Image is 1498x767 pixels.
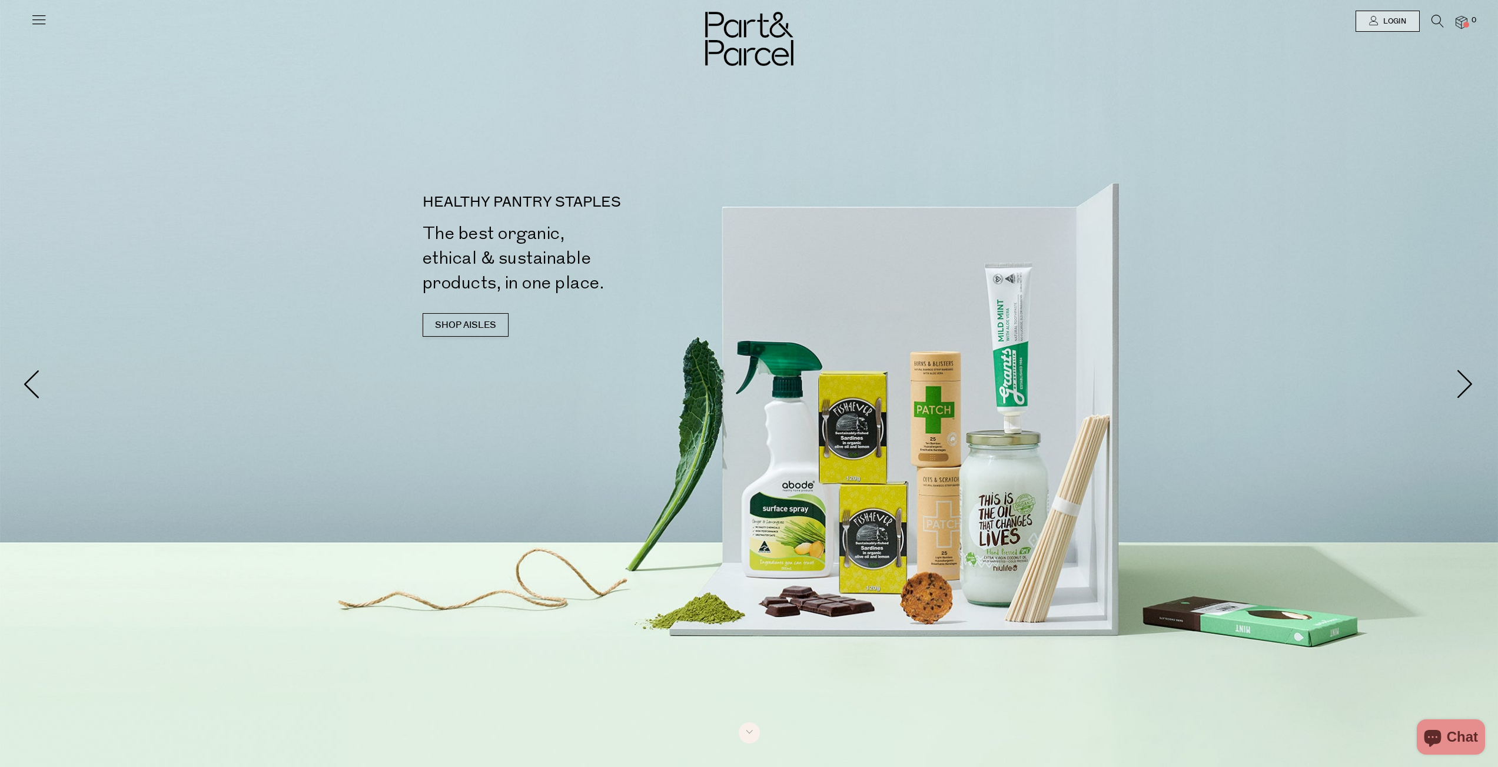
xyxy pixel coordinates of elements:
h2: The best organic, ethical & sustainable products, in one place. [423,221,754,295]
span: 0 [1469,15,1479,26]
a: 0 [1456,16,1467,28]
inbox-online-store-chat: Shopify online store chat [1413,719,1489,758]
span: Login [1380,16,1406,26]
img: Part&Parcel [705,12,793,66]
p: HEALTHY PANTRY STAPLES [423,195,754,210]
a: SHOP AISLES [423,313,509,337]
a: Login [1356,11,1420,32]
